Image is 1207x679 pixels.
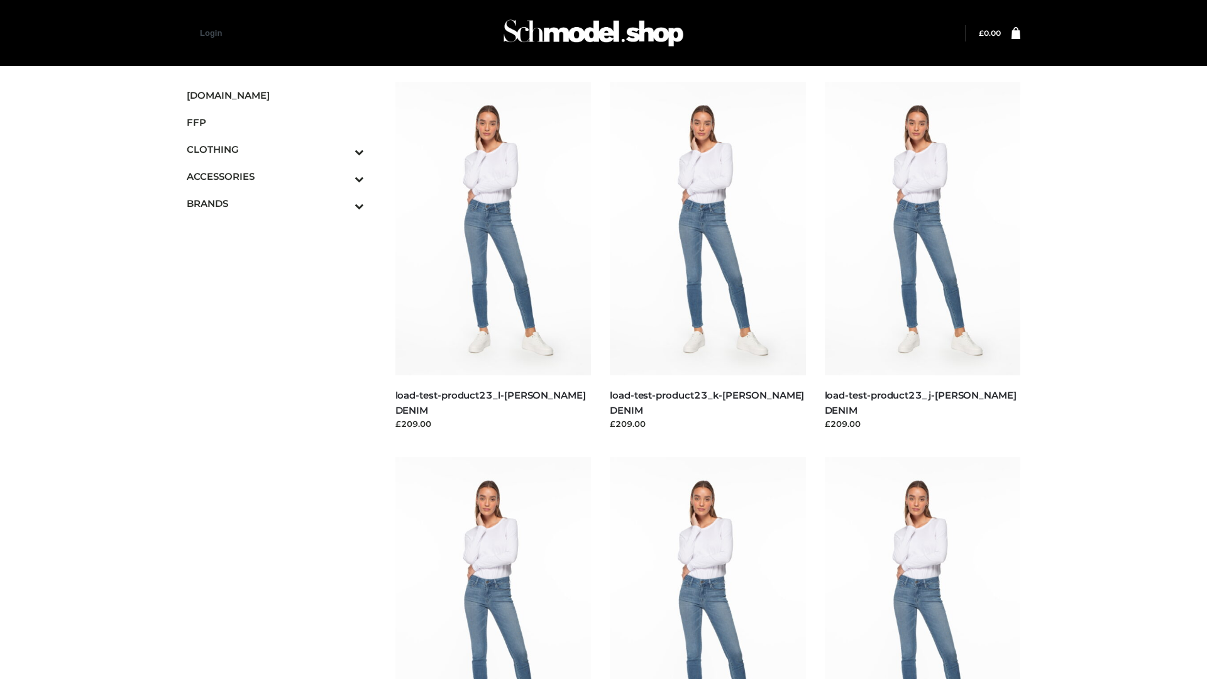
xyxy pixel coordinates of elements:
span: BRANDS [187,196,364,211]
span: CLOTHING [187,142,364,157]
img: Schmodel Admin 964 [499,8,688,58]
a: BRANDSToggle Submenu [187,190,364,217]
a: £0.00 [979,28,1001,38]
a: load-test-product23_l-[PERSON_NAME] DENIM [395,389,586,416]
div: £209.00 [610,417,806,430]
span: ACCESSORIES [187,169,364,184]
button: Toggle Submenu [320,136,364,163]
a: load-test-product23_k-[PERSON_NAME] DENIM [610,389,804,416]
a: [DOMAIN_NAME] [187,82,364,109]
div: £209.00 [825,417,1021,430]
span: FFP [187,115,364,130]
a: ACCESSORIESToggle Submenu [187,163,364,190]
bdi: 0.00 [979,28,1001,38]
span: [DOMAIN_NAME] [187,88,364,102]
a: Login [200,28,222,38]
div: £209.00 [395,417,592,430]
span: £ [979,28,984,38]
a: CLOTHINGToggle Submenu [187,136,364,163]
a: FFP [187,109,364,136]
a: load-test-product23_j-[PERSON_NAME] DENIM [825,389,1017,416]
button: Toggle Submenu [320,163,364,190]
button: Toggle Submenu [320,190,364,217]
